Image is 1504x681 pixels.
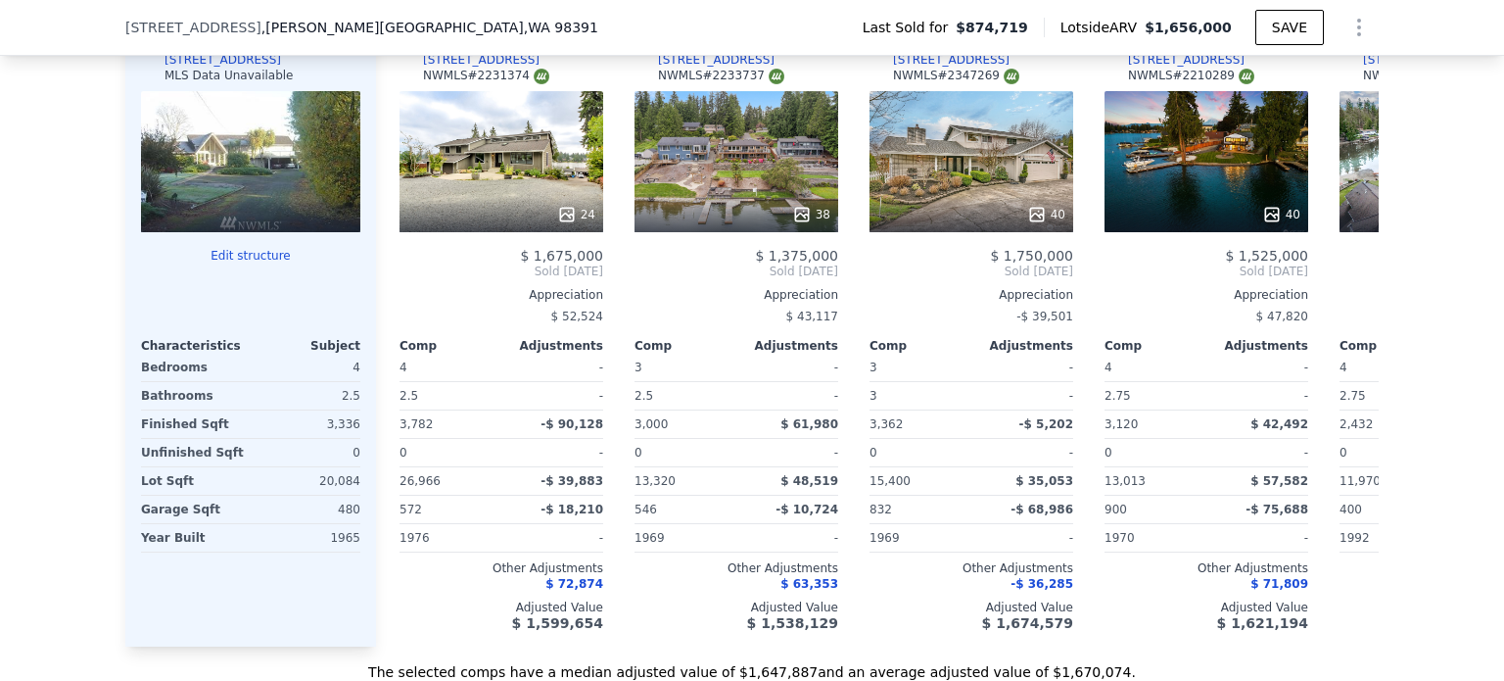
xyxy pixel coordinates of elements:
span: -$ 90,128 [540,417,603,431]
div: NWMLS # 2347269 [893,68,1019,84]
div: [STREET_ADDRESS] [423,52,540,68]
div: Adjustments [501,338,603,354]
div: 38 [792,205,830,224]
span: $ 42,492 [1250,417,1308,431]
span: -$ 10,724 [775,503,838,516]
div: Adjustments [736,338,838,354]
div: - [505,382,603,410]
span: -$ 39,501 [1016,310,1073,323]
div: - [505,354,603,381]
span: , WA 98391 [524,20,598,35]
span: -$ 5,202 [1019,417,1073,431]
div: Bathrooms [141,382,247,410]
div: 2.5 [634,382,732,410]
div: Adjusted Value [634,600,838,615]
div: - [740,524,838,552]
span: $ 1,621,194 [1217,615,1308,631]
span: $ 1,750,000 [990,248,1073,264]
div: 2.75 [1104,382,1202,410]
div: Adjusted Value [1104,600,1308,615]
span: 3 [869,361,877,374]
div: Adjusted Value [869,600,1073,615]
div: Characteristics [141,338,251,354]
div: NWMLS # 2233737 [658,68,784,84]
span: Sold [DATE] [869,264,1073,279]
button: Show Options [1339,8,1379,47]
span: 2,432 [1339,417,1373,431]
div: 24 [557,205,595,224]
span: $ 1,674,579 [982,615,1073,631]
span: 400 [1339,503,1362,516]
span: $1,656,000 [1145,20,1232,35]
div: 3,336 [255,411,360,438]
div: Appreciation [869,287,1073,303]
span: 546 [634,503,657,516]
span: 3,782 [399,417,433,431]
div: Appreciation [1104,287,1308,303]
span: $ 57,582 [1250,474,1308,488]
div: 3 [869,382,967,410]
div: 1976 [399,524,497,552]
div: Comp [634,338,736,354]
div: Comp [1339,338,1441,354]
button: Edit structure [141,248,360,264]
div: 1965 [255,524,360,552]
div: Adjustments [971,338,1073,354]
img: NWMLS Logo [769,69,784,84]
span: -$ 39,883 [540,474,603,488]
div: [STREET_ADDRESS] [893,52,1010,68]
div: - [975,524,1073,552]
span: 0 [1339,446,1347,460]
div: NWMLS # 2346382 [1363,68,1489,84]
span: $ 61,980 [780,417,838,431]
div: - [975,439,1073,466]
div: Other Adjustments [634,560,838,576]
img: NWMLS Logo [534,69,549,84]
div: 1969 [869,524,967,552]
a: [STREET_ADDRESS] [1104,52,1245,68]
span: 900 [1104,503,1127,516]
div: Garage Sqft [141,496,247,523]
div: Appreciation [399,287,603,303]
span: Sold [DATE] [634,264,838,279]
div: 40 [1262,205,1300,224]
div: Other Adjustments [869,560,1073,576]
span: Sold [DATE] [399,264,603,279]
span: Sold [DATE] [1104,264,1308,279]
span: 3,000 [634,417,668,431]
div: 1970 [1104,524,1202,552]
span: $ 1,375,000 [755,248,838,264]
a: [STREET_ADDRESS] [869,52,1010,68]
div: 40 [1027,205,1065,224]
span: 26,966 [399,474,441,488]
span: 3,120 [1104,417,1138,431]
div: Adjusted Value [399,600,603,615]
span: 3,362 [869,417,903,431]
div: Bedrooms [141,354,247,381]
div: Adjustments [1206,338,1308,354]
button: SAVE [1255,10,1324,45]
div: MLS Data Unavailable [164,68,294,83]
div: Unfinished Sqft [141,439,247,466]
span: -$ 18,210 [540,503,603,516]
span: 832 [869,503,892,516]
span: 11,970 [1339,474,1381,488]
span: $ 47,820 [1256,310,1308,323]
div: 0 [255,439,360,466]
span: $ 52,524 [551,310,603,323]
a: [STREET_ADDRESS] [399,52,540,68]
span: $ 48,519 [780,474,838,488]
div: NWMLS # 2231374 [423,68,549,84]
div: 2.75 [1339,382,1437,410]
div: Comp [399,338,501,354]
span: [STREET_ADDRESS] [125,18,261,37]
span: 0 [869,446,877,460]
div: - [1210,439,1308,466]
span: $ 1,675,000 [520,248,603,264]
div: [STREET_ADDRESS] [1128,52,1245,68]
span: 4 [399,361,407,374]
span: $ 71,809 [1250,577,1308,591]
span: $ 1,525,000 [1225,248,1308,264]
div: 4 [255,354,360,381]
div: Finished Sqft [141,411,247,438]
